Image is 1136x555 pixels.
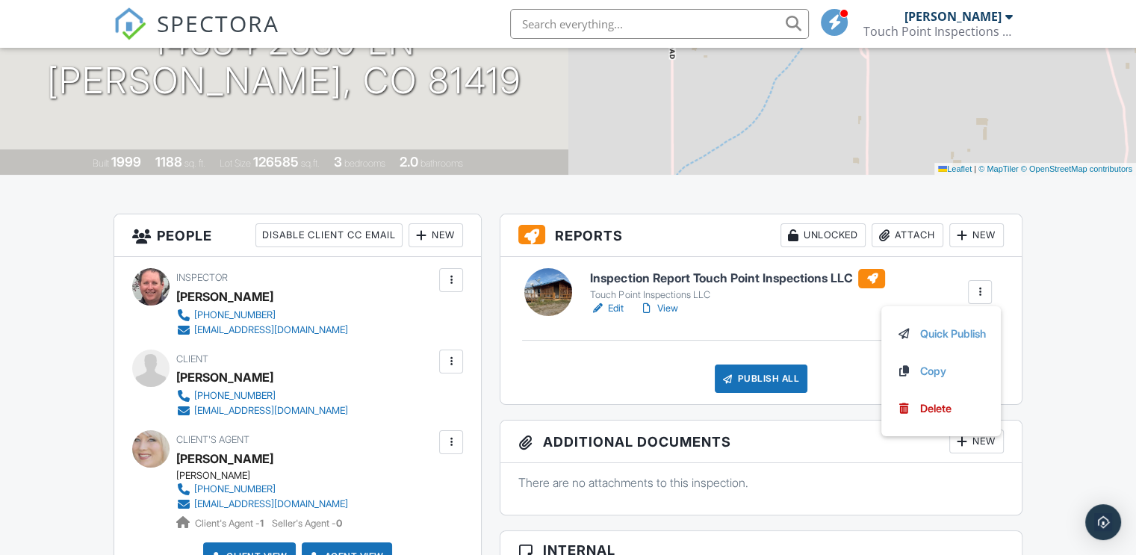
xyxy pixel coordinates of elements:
img: The Best Home Inspection Software - Spectora [114,7,146,40]
span: Client's Agent - [195,518,266,529]
input: Search everything... [510,9,809,39]
a: [EMAIL_ADDRESS][DOMAIN_NAME] [176,323,348,338]
a: Edit [590,301,624,316]
a: SPECTORA [114,20,279,52]
div: [PERSON_NAME] [176,366,273,388]
div: [PERSON_NAME] [176,285,273,308]
a: [EMAIL_ADDRESS][DOMAIN_NAME] [176,497,348,512]
div: Publish All [715,365,808,393]
span: Inspector [176,272,228,283]
h3: People [114,214,481,257]
strong: 0 [336,518,342,529]
span: SPECTORA [157,7,279,39]
a: © MapTiler [978,164,1019,173]
span: Built [93,158,109,169]
div: [EMAIL_ADDRESS][DOMAIN_NAME] [194,405,348,417]
span: Client's Agent [176,434,249,445]
div: Open Intercom Messenger [1085,504,1121,540]
div: New [409,223,463,247]
span: | [974,164,976,173]
div: [EMAIL_ADDRESS][DOMAIN_NAME] [194,324,348,336]
div: New [949,223,1004,247]
a: [PHONE_NUMBER] [176,482,348,497]
span: sq.ft. [301,158,320,169]
div: [PERSON_NAME] [176,470,360,482]
div: Unlocked [780,223,866,247]
div: [PHONE_NUMBER] [194,390,276,402]
a: [EMAIL_ADDRESS][DOMAIN_NAME] [176,403,348,418]
a: Quick Publish [896,326,986,342]
a: © OpenStreetMap contributors [1021,164,1132,173]
div: [EMAIL_ADDRESS][DOMAIN_NAME] [194,498,348,510]
div: [PHONE_NUMBER] [194,483,276,495]
div: 1999 [111,154,141,170]
h6: Inspection Report Touch Point Inspections LLC [590,269,885,288]
div: 2.0 [400,154,418,170]
h3: Additional Documents [500,421,1022,463]
div: Touch Point Inspections LLC [863,24,1013,39]
p: There are no attachments to this inspection. [518,474,1004,491]
a: Delete [896,400,986,417]
div: Touch Point Inspections LLC [590,289,885,301]
a: [PHONE_NUMBER] [176,308,348,323]
h1: 14334 2830 Ln [PERSON_NAME], CO 81419 [47,22,521,102]
div: New [949,430,1004,453]
span: Client [176,353,208,365]
h3: Reports [500,214,1022,257]
a: Leaflet [938,164,972,173]
span: bedrooms [344,158,385,169]
strong: 1 [260,518,264,529]
span: bathrooms [420,158,463,169]
div: [PHONE_NUMBER] [194,309,276,321]
div: 1188 [155,154,182,170]
div: Attach [872,223,943,247]
a: View [639,301,677,316]
span: sq. ft. [184,158,205,169]
a: Inspection Report Touch Point Inspections LLC Touch Point Inspections LLC [590,269,885,302]
span: Seller's Agent - [272,518,342,529]
a: [PHONE_NUMBER] [176,388,348,403]
span: Lot Size [220,158,251,169]
a: Copy [896,363,986,379]
div: 3 [334,154,342,170]
div: Disable Client CC Email [255,223,403,247]
div: Delete [920,400,952,417]
div: [PERSON_NAME] [904,9,1002,24]
div: 126585 [253,154,299,170]
a: [PERSON_NAME] [176,447,273,470]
